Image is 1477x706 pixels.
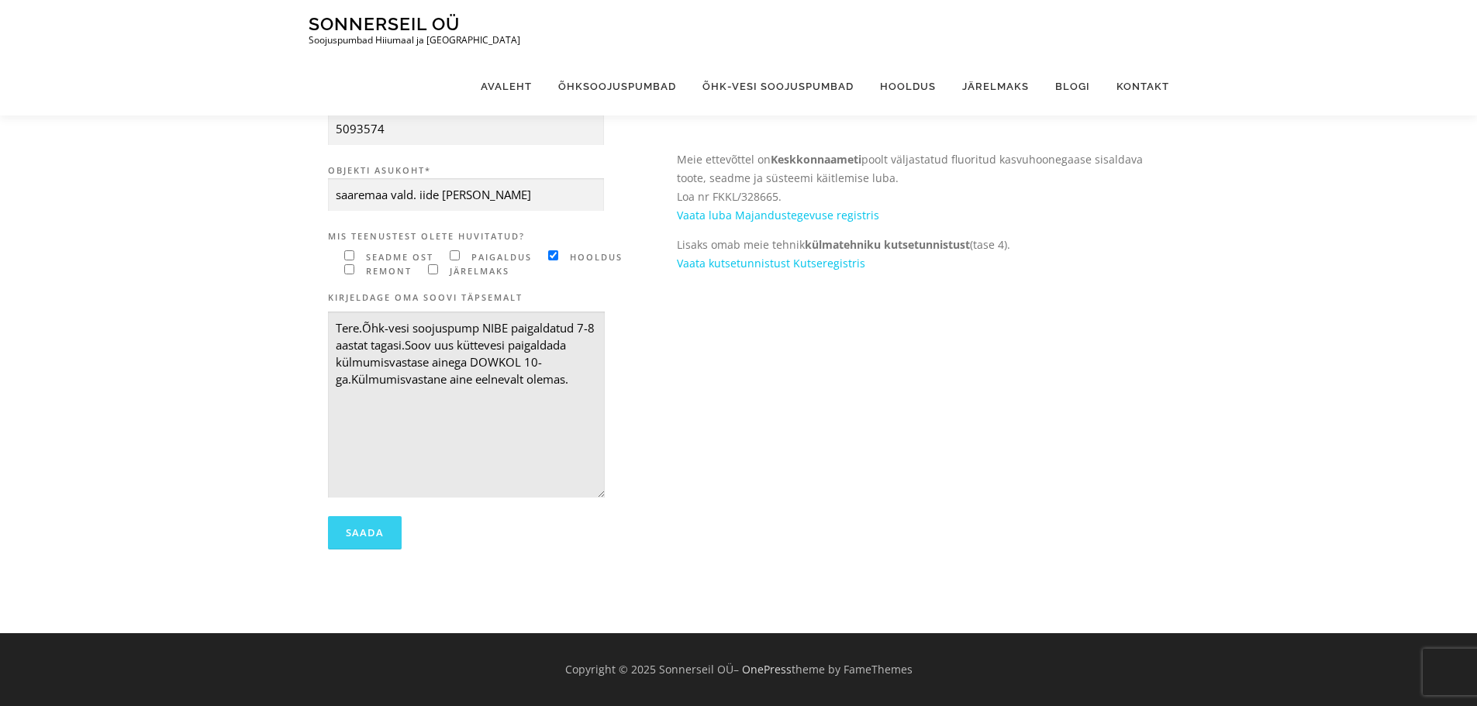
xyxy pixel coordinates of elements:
a: Kontakt [1103,57,1169,115]
input: Saada [328,516,402,549]
a: OnePress [742,662,792,677]
p: Meie ettevõttel on poolt väljastatud fluoritud kasvuhoonegaase sisaldava toote, seadme ja süsteem... [677,150,1150,224]
div: Copyright © 2025 Sonnerseil OÜ theme by FameThemes [297,660,1181,679]
a: Avaleht [468,57,545,115]
a: Blogi [1042,57,1103,115]
a: Õhksoojuspumbad [545,57,689,115]
a: Vaata luba Majandustegevuse registris [677,208,879,222]
span: hooldus [566,251,623,263]
label: Mis teenustest olete huvitatud? [328,229,661,244]
a: Järelmaks [949,57,1042,115]
a: Õhk-vesi soojuspumbad [689,57,867,115]
input: Telefon* [328,112,604,146]
span: paigaldus [468,251,532,263]
a: Hooldus [867,57,949,115]
a: Vaata kutsetunnistust Kutseregistris [677,256,865,270]
span: remont [362,265,412,277]
p: Soojuspumbad Hiiumaal ja [GEOGRAPHIC_DATA] [309,35,520,46]
span: järelmaks [446,265,509,277]
a: Sonnerseil OÜ [309,13,460,34]
span: seadme ost [362,251,433,263]
span: – [733,662,739,677]
label: Kirjeldage oma soovi täpsemalt [328,291,661,305]
p: Lisaks omab meie tehnik (tase 4). [677,236,1150,273]
strong: külmatehniku kutsetunnistust [805,237,970,252]
label: Objekti asukoht* [328,164,661,212]
input: Objekti asukoht* [328,178,604,212]
label: Telefon* [328,98,661,146]
strong: Keskkonnaameti [771,152,861,167]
